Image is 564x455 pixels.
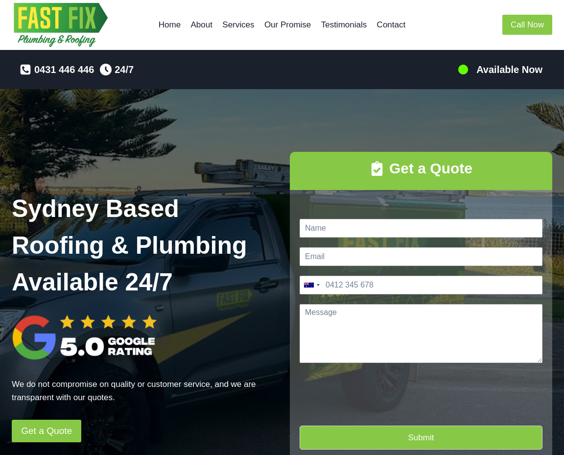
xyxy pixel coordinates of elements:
[300,219,542,238] input: Name
[12,378,274,404] p: We do not compromise on quality or customer service, and we are transparent with our quotes.
[259,13,316,37] a: Our Promise
[300,247,542,266] input: Email
[34,62,94,77] span: 0431 446 446
[389,160,472,176] strong: Get a Quote
[12,420,81,442] a: Get a Quote
[154,13,411,37] nav: Primary Navigation
[300,373,448,446] iframe: reCAPTCHA
[300,276,542,294] input: Phone
[316,13,372,37] a: Testimonials
[300,276,323,294] button: Selected country
[372,13,410,37] a: Contact
[12,191,274,301] h1: Sydney Based Roofing & Plumbing Available 24/7
[217,13,259,37] a: Services
[300,426,542,450] button: Submit
[115,62,134,77] span: 24/7
[457,64,469,75] img: 100-percents.png
[21,424,72,439] span: Get a Quote
[476,62,542,77] h5: Available Now
[154,13,186,37] a: Home
[186,13,217,37] a: About
[20,62,94,77] a: 0431 446 446
[502,15,552,35] a: Call Now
